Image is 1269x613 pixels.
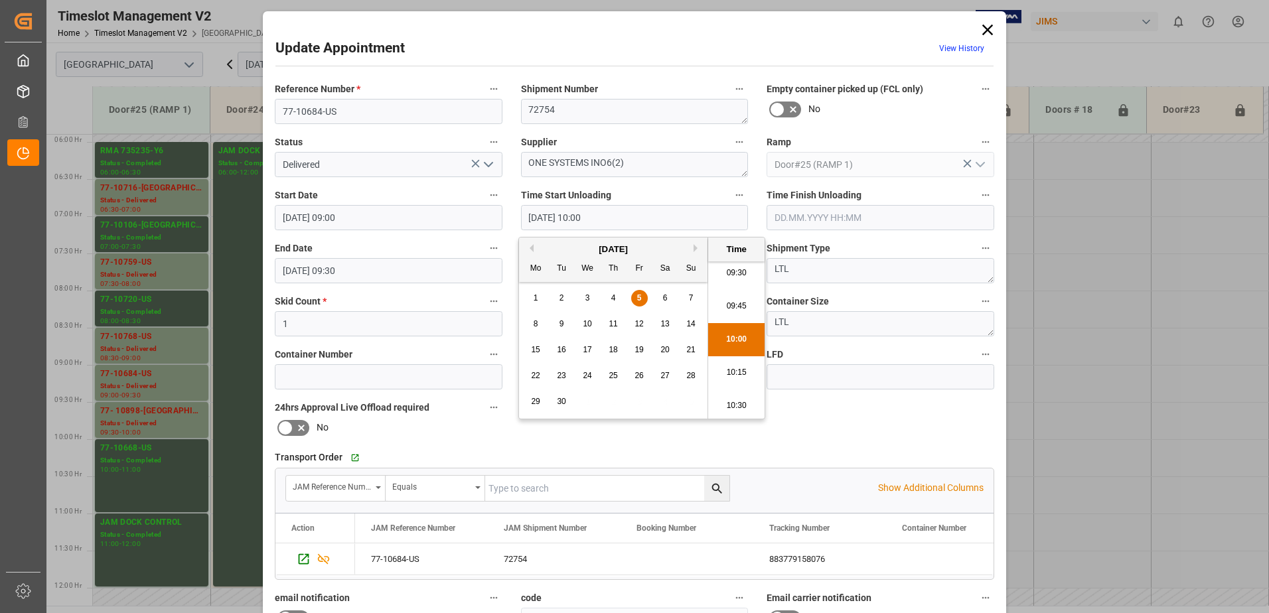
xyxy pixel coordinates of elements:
[767,348,783,362] span: LFD
[275,348,352,362] span: Container Number
[683,342,700,358] div: Choose Sunday, September 21st, 2025
[660,371,669,380] span: 27
[977,239,994,257] button: Shipment Type
[557,345,565,354] span: 16
[731,186,748,204] button: Time Start Unloading
[631,316,648,332] div: Choose Friday, September 12th, 2025
[528,393,544,410] div: Choose Monday, September 29th, 2025
[767,591,871,605] span: Email carrier notification
[583,345,591,354] span: 17
[683,368,700,384] div: Choose Sunday, September 28th, 2025
[657,290,674,306] div: Choose Saturday, September 6th, 2025
[657,342,674,358] div: Choose Saturday, September 20th, 2025
[769,523,830,533] span: Tracking Number
[977,293,994,310] button: Container Size
[660,319,669,328] span: 13
[317,421,329,435] span: No
[708,323,765,356] li: 10:00
[585,293,590,303] span: 3
[579,261,596,277] div: We
[488,543,621,575] div: 72754
[657,368,674,384] div: Choose Saturday, September 27th, 2025
[969,155,989,175] button: open menu
[528,368,544,384] div: Choose Monday, September 22nd, 2025
[504,523,587,533] span: JAM Shipment Number
[534,319,538,328] span: 8
[708,290,765,323] li: 09:45
[631,290,648,306] div: Choose Friday, September 5th, 2025
[753,543,886,575] div: 883779158076
[583,319,591,328] span: 10
[663,293,668,303] span: 6
[636,523,696,533] span: Booking Number
[528,290,544,306] div: Choose Monday, September 1st, 2025
[526,244,534,252] button: Previous Month
[275,241,313,255] span: End Date
[631,261,648,277] div: Fr
[485,293,502,310] button: Skid Count *
[528,342,544,358] div: Choose Monday, September 15th, 2025
[485,239,502,257] button: End Date
[660,345,669,354] span: 20
[485,589,502,606] button: email notification
[521,82,598,96] span: Shipment Number
[485,476,729,501] input: Type to search
[611,293,616,303] span: 4
[521,188,611,202] span: Time Start Unloading
[767,258,994,283] textarea: LTL
[275,258,502,283] input: DD.MM.YYYY HH:MM
[286,476,386,501] button: open menu
[291,523,315,533] div: Action
[275,205,502,230] input: DD.MM.YYYY HH:MM
[631,368,648,384] div: Choose Friday, September 26th, 2025
[686,371,695,380] span: 28
[560,293,564,303] span: 2
[392,478,471,493] div: Equals
[579,368,596,384] div: Choose Wednesday, September 24th, 2025
[275,82,360,96] span: Reference Number
[708,356,765,389] li: 10:15
[531,345,540,354] span: 15
[528,316,544,332] div: Choose Monday, September 8th, 2025
[583,371,591,380] span: 24
[689,293,694,303] span: 7
[977,589,994,606] button: Email carrier notification
[683,290,700,306] div: Choose Sunday, September 7th, 2025
[878,481,984,495] p: Show Additional Columns
[275,188,318,202] span: Start Date
[977,186,994,204] button: Time Finish Unloading
[767,295,829,308] span: Container Size
[534,293,538,303] span: 1
[808,102,820,116] span: No
[485,399,502,416] button: 24hrs Approval Live Offload required
[977,346,994,363] button: LFD
[485,346,502,363] button: Container Number
[554,342,570,358] div: Choose Tuesday, September 16th, 2025
[554,261,570,277] div: Tu
[686,345,695,354] span: 21
[554,316,570,332] div: Choose Tuesday, September 9th, 2025
[528,261,544,277] div: Mo
[521,205,749,230] input: DD.MM.YYYY HH:MM
[521,591,542,605] span: code
[637,293,642,303] span: 5
[731,80,748,98] button: Shipment Number
[485,186,502,204] button: Start Date
[560,319,564,328] span: 9
[275,38,405,59] h2: Update Appointment
[477,155,497,175] button: open menu
[355,543,488,575] div: 77-10684-US
[275,135,303,149] span: Status
[605,368,622,384] div: Choose Thursday, September 25th, 2025
[731,133,748,151] button: Supplier
[605,316,622,332] div: Choose Thursday, September 11th, 2025
[686,319,695,328] span: 14
[371,523,455,533] span: JAM Reference Number
[531,397,540,406] span: 29
[634,319,643,328] span: 12
[579,316,596,332] div: Choose Wednesday, September 10th, 2025
[275,295,327,308] span: Skid Count
[521,135,557,149] span: Supplier
[579,342,596,358] div: Choose Wednesday, September 17th, 2025
[704,476,729,501] button: search button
